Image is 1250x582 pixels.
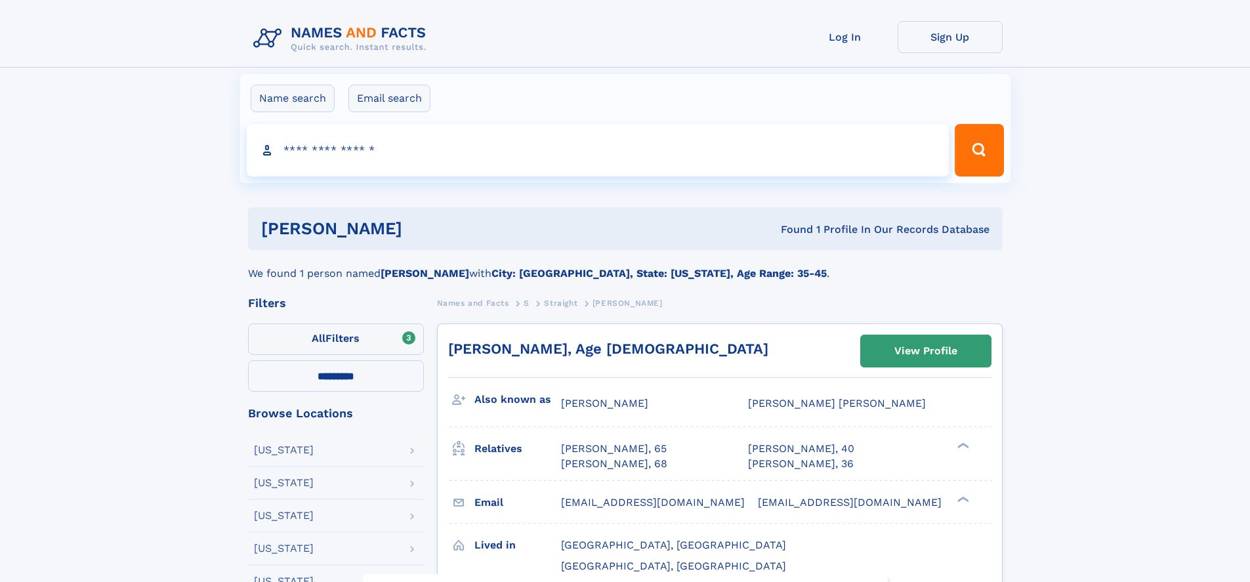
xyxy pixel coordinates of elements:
[448,341,768,357] a: [PERSON_NAME], Age [DEMOGRAPHIC_DATA]
[955,124,1003,177] button: Search Button
[561,397,648,409] span: [PERSON_NAME]
[954,495,970,503] div: ❯
[248,407,424,419] div: Browse Locations
[758,496,942,509] span: [EMAIL_ADDRESS][DOMAIN_NAME]
[861,335,991,367] a: View Profile
[561,496,745,509] span: [EMAIL_ADDRESS][DOMAIN_NAME]
[591,222,990,237] div: Found 1 Profile In Our Records Database
[248,323,424,355] label: Filters
[254,478,314,488] div: [US_STATE]
[474,388,561,411] h3: Also known as
[248,21,437,56] img: Logo Names and Facts
[954,442,970,450] div: ❯
[247,124,949,177] input: search input
[474,438,561,460] h3: Relatives
[254,510,314,521] div: [US_STATE]
[748,442,854,456] a: [PERSON_NAME], 40
[248,297,424,309] div: Filters
[748,457,854,471] a: [PERSON_NAME], 36
[312,332,325,344] span: All
[898,21,1003,53] a: Sign Up
[381,267,469,280] b: [PERSON_NAME]
[544,295,577,311] a: Straight
[348,85,430,112] label: Email search
[261,220,592,237] h1: [PERSON_NAME]
[474,534,561,556] h3: Lived in
[793,21,898,53] a: Log In
[593,299,663,308] span: [PERSON_NAME]
[561,442,667,456] a: [PERSON_NAME], 65
[561,457,667,471] a: [PERSON_NAME], 68
[894,336,957,366] div: View Profile
[254,543,314,554] div: [US_STATE]
[524,295,530,311] a: S
[561,560,786,572] span: [GEOGRAPHIC_DATA], [GEOGRAPHIC_DATA]
[561,539,786,551] span: [GEOGRAPHIC_DATA], [GEOGRAPHIC_DATA]
[491,267,827,280] b: City: [GEOGRAPHIC_DATA], State: [US_STATE], Age Range: 35-45
[524,299,530,308] span: S
[437,295,509,311] a: Names and Facts
[254,445,314,455] div: [US_STATE]
[248,250,1003,281] div: We found 1 person named with .
[251,85,335,112] label: Name search
[748,397,926,409] span: [PERSON_NAME] [PERSON_NAME]
[544,299,577,308] span: Straight
[474,491,561,514] h3: Email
